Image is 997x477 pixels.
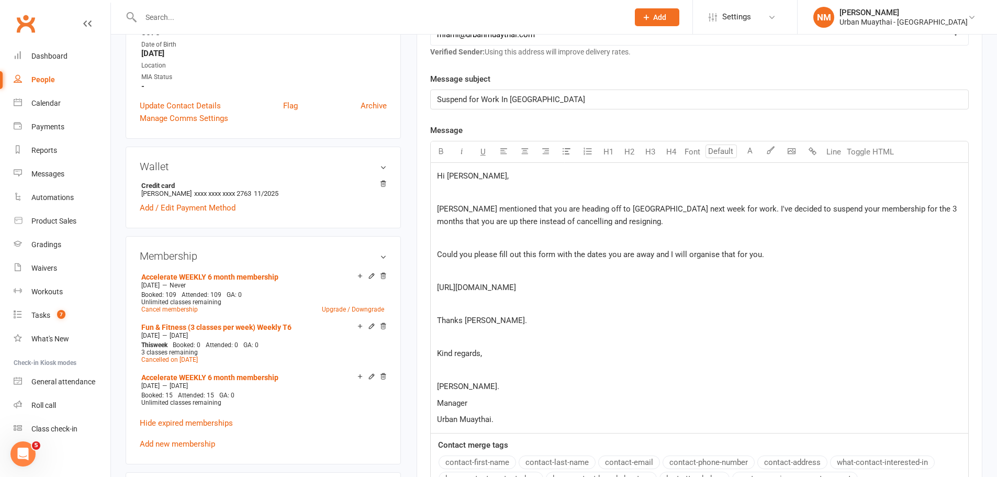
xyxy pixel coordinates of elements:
[430,73,490,85] label: Message subject
[430,124,463,137] label: Message
[141,82,387,91] strong: -
[31,217,76,225] div: Product Sales
[437,204,959,226] span: [PERSON_NAME] mentioned that you are heading off to [GEOGRAPHIC_DATA] next week for work. I've de...
[813,7,834,28] div: NM
[141,182,382,190] strong: Credit card
[141,282,160,289] span: [DATE]
[757,456,827,469] button: contact-address
[740,141,760,162] button: A
[10,441,36,467] iframe: Intercom live chat
[173,341,200,349] span: Booked: 0
[13,10,39,37] a: Clubworx
[227,291,242,298] span: GA: 0
[140,112,228,125] a: Manage Comms Settings
[619,141,640,162] button: H2
[519,456,596,469] button: contact-last-name
[140,202,236,214] a: Add / Edit Payment Method
[141,72,387,82] div: MIA Status
[437,95,585,104] span: Suspend for Work In [GEOGRAPHIC_DATA]
[635,8,679,26] button: Add
[141,392,173,399] span: Booked: 15
[141,349,198,356] span: 3 classes remaining
[31,264,57,272] div: Waivers
[839,8,968,17] div: [PERSON_NAME]
[254,190,278,197] span: 11/2025
[14,370,110,394] a: General attendance kiosk mode
[14,92,110,115] a: Calendar
[57,310,65,319] span: 7
[14,394,110,417] a: Roll call
[219,392,234,399] span: GA: 0
[14,139,110,162] a: Reports
[437,415,494,424] span: Urban Muaythai.
[437,283,516,292] span: [URL][DOMAIN_NAME]
[437,382,499,391] span: [PERSON_NAME].
[31,425,77,433] div: Class check-in
[14,327,110,351] a: What's New
[439,456,516,469] button: contact-first-name
[437,171,509,181] span: Hi [PERSON_NAME],
[14,304,110,327] a: Tasks 7
[598,456,660,469] button: contact-email
[141,382,160,390] span: [DATE]
[31,287,63,296] div: Workouts
[141,306,198,313] a: Cancel membership
[141,332,160,339] span: [DATE]
[14,115,110,139] a: Payments
[31,52,68,60] div: Dashboard
[438,439,508,451] label: Contact merge tags
[14,209,110,233] a: Product Sales
[14,162,110,186] a: Messages
[663,456,755,469] button: contact-phone-number
[141,341,153,349] span: This
[705,145,737,158] input: Default
[839,17,968,27] div: Urban Muaythai - [GEOGRAPHIC_DATA]
[141,323,292,331] a: Fun & Fitness (3 classes per week) Weekly T6
[283,99,298,112] a: Flag
[14,280,110,304] a: Workouts
[141,49,387,58] strong: [DATE]
[31,123,64,131] div: Payments
[141,61,387,71] div: Location
[682,141,703,162] button: Font
[141,298,221,306] span: Unlimited classes remaining
[653,13,666,21] span: Add
[141,273,278,281] a: Accelerate WEEKLY 6 month membership
[141,399,221,406] span: Unlimited classes remaining
[182,291,221,298] span: Attended: 109
[14,233,110,257] a: Gradings
[322,306,384,313] a: Upgrade / Downgrade
[31,170,64,178] div: Messages
[640,141,661,162] button: H3
[598,141,619,162] button: H1
[430,48,631,56] span: Using this address will improve delivery rates.
[31,193,74,202] div: Automations
[437,349,482,358] span: Kind regards,
[31,335,69,343] div: What's New
[844,141,897,162] button: Toggle HTML
[437,316,527,325] span: Thanks [PERSON_NAME].
[437,250,764,259] span: Could you please fill out this form with the dates you are away and I will organise that for you.
[480,147,486,157] span: U
[140,99,221,112] a: Update Contact Details
[141,356,198,363] a: Cancelled on [DATE]
[31,146,57,154] div: Reports
[139,382,387,390] div: —
[14,186,110,209] a: Automations
[140,250,387,262] h3: Membership
[14,257,110,280] a: Waivers
[141,291,176,298] span: Booked: 109
[14,45,110,68] a: Dashboard
[178,392,214,399] span: Attended: 15
[170,332,188,339] span: [DATE]
[139,331,387,340] div: —
[32,441,40,450] span: 5
[473,141,494,162] button: U
[14,417,110,441] a: Class kiosk mode
[138,10,621,25] input: Search...
[722,5,751,29] span: Settings
[170,282,186,289] span: Never
[170,382,188,390] span: [DATE]
[14,68,110,92] a: People
[830,456,935,469] button: what-contact-interested-in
